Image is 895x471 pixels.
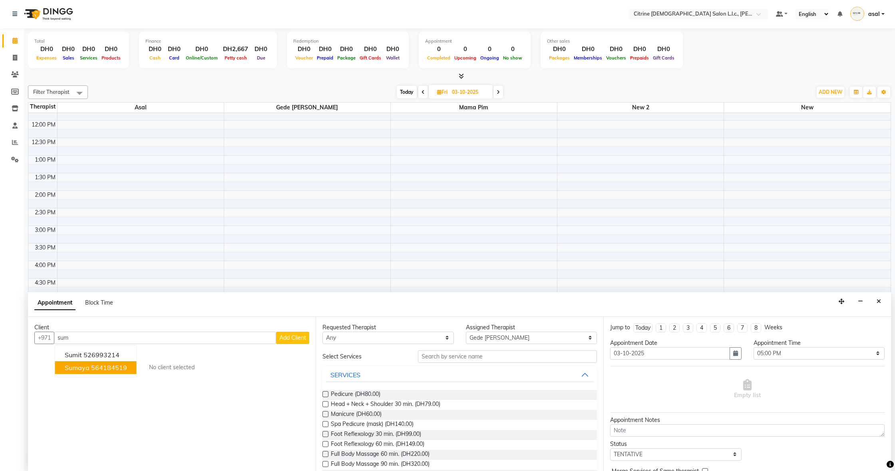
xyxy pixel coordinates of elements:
div: Appointment Time [754,339,885,347]
button: +971 [34,332,54,344]
div: 3:30 PM [33,243,57,252]
div: DH0 [59,45,78,54]
div: 2:00 PM [33,191,57,199]
div: 0 [501,45,524,54]
div: DH0 [604,45,628,54]
span: asal [58,103,224,113]
div: DH0 [628,45,651,54]
div: 3:00 PM [33,226,57,234]
div: DH0 [184,45,220,54]
div: 4:00 PM [33,261,57,269]
div: Redemption [293,38,402,45]
img: logo [20,3,75,25]
span: Packages [547,55,572,61]
span: ADD NEW [819,89,842,95]
input: 2025-10-03 [449,86,489,98]
span: sumaya [65,364,89,372]
span: No show [501,55,524,61]
li: 7 [737,323,748,332]
span: Block Time [85,299,113,306]
span: asal [868,10,880,18]
button: Add Client [276,332,309,344]
div: Appointment Notes [610,416,885,424]
div: Requested Therapist [322,323,454,332]
span: Foot Reflexology 60 min. (DH149.00) [331,440,424,450]
div: DH0 [651,45,676,54]
ngb-highlight: 526993214 [84,351,119,359]
div: 2:30 PM [33,208,57,217]
div: 0 [478,45,501,54]
span: Prepaids [628,55,651,61]
span: Ongoing [478,55,501,61]
span: new 2 [557,103,724,113]
div: Finance [145,38,270,45]
div: 12:30 PM [30,138,57,146]
div: 4:30 PM [33,279,57,287]
div: Therapist [28,103,57,111]
span: Add Client [279,334,306,341]
span: Spa Pedicure (mask) (DH140.00) [331,420,414,430]
span: Cash [147,55,163,61]
button: SERVICES [326,368,594,382]
div: DH0 [572,45,604,54]
div: DH0 [315,45,335,54]
span: sumit [65,351,82,359]
div: Client [34,323,309,332]
span: Services [78,55,99,61]
span: Expenses [34,55,59,61]
li: 2 [669,323,680,332]
button: ADD NEW [817,87,844,98]
div: No client selected [54,363,290,372]
span: Due [255,55,267,61]
span: Package [335,55,358,61]
li: 8 [751,323,761,332]
span: Card [167,55,181,61]
span: Products [99,55,123,61]
button: Close [873,295,885,308]
div: Assigned Therapist [466,323,597,332]
div: SERVICES [330,370,360,380]
span: Foot Reflexology 30 min. (DH99.00) [331,430,421,440]
span: Gift Cards [651,55,676,61]
span: Full Body Massage 90 min. (DH320.00) [331,460,430,470]
li: 1 [656,323,666,332]
div: DH0 [34,45,59,54]
div: Total [34,38,123,45]
img: asal [850,7,864,21]
div: DH0 [78,45,99,54]
div: Jump to [610,323,630,332]
div: DH0 [165,45,184,54]
input: Search by Name/Mobile/Email/Code [54,332,276,344]
span: Prepaid [315,55,335,61]
span: Pedicure (DH80.00) [331,390,380,400]
input: yyyy-mm-dd [610,347,730,360]
div: DH2,667 [220,45,251,54]
span: new [724,103,891,113]
div: DH0 [383,45,402,54]
div: DH0 [358,45,383,54]
span: Vouchers [604,55,628,61]
li: 5 [710,323,720,332]
span: Voucher [293,55,315,61]
div: Weeks [764,323,782,332]
div: DH0 [335,45,358,54]
span: Filter Therapist [33,89,70,95]
li: 6 [724,323,734,332]
div: DH0 [145,45,165,54]
span: Fri [435,89,449,95]
div: 1:30 PM [33,173,57,182]
span: Gede [PERSON_NAME] [224,103,390,113]
div: 0 [452,45,478,54]
span: Completed [425,55,452,61]
span: Today [397,86,417,98]
div: Appointment [425,38,524,45]
span: Sales [61,55,76,61]
span: Manicure (DH60.00) [331,410,382,420]
span: Head + Neck + Shoulder 30 min. (DH79.00) [331,400,440,410]
span: Gift Cards [358,55,383,61]
li: 4 [696,323,707,332]
span: Mama Pim [391,103,557,113]
div: DH0 [251,45,270,54]
div: Today [635,324,650,332]
div: 0 [425,45,452,54]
